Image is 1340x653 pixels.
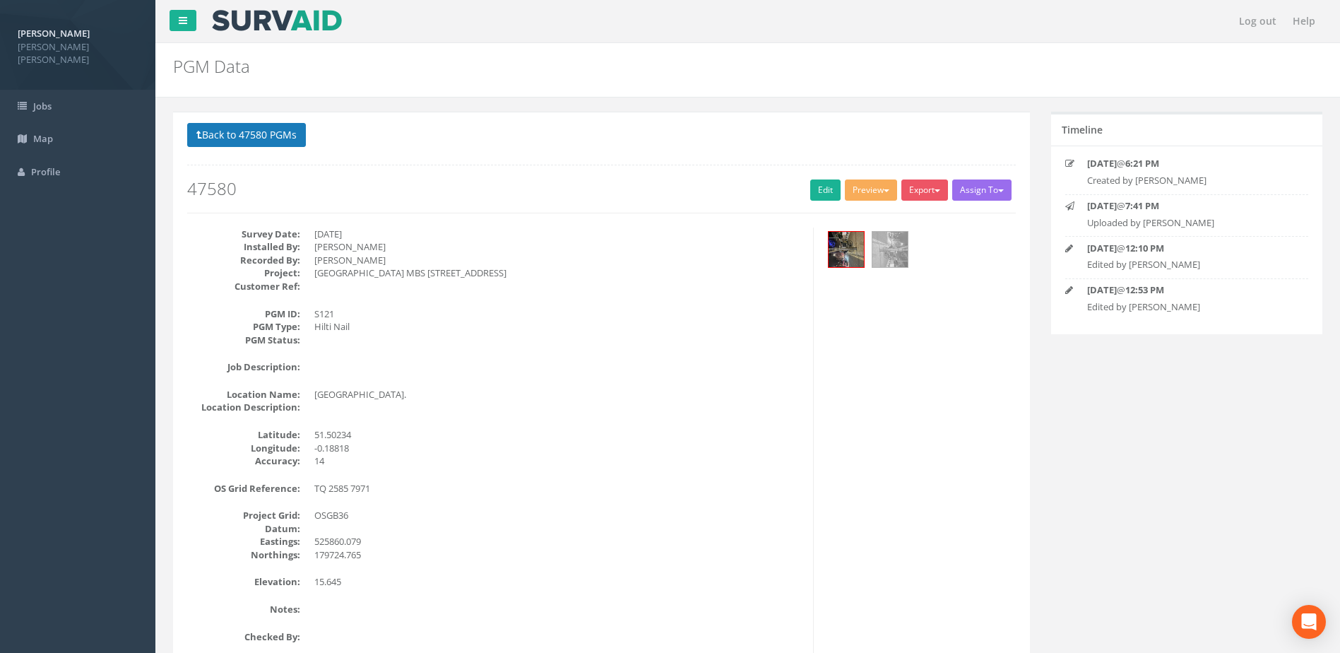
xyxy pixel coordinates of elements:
dd: [DATE] [314,228,802,241]
dd: S121 [314,307,802,321]
strong: [DATE] [1087,242,1117,254]
dt: Datum: [187,522,300,536]
dt: Latitude: [187,428,300,442]
a: [PERSON_NAME] [PERSON_NAME] [PERSON_NAME] [18,23,138,66]
dt: Customer Ref: [187,280,300,293]
img: 63d0345c0e7785001602b300_e9cfc482-4baa-4991-b299-cd308a4f8c7b_thumb.jpg [829,232,864,267]
strong: [DATE] [1087,157,1117,170]
p: Edited by [PERSON_NAME] [1087,300,1286,314]
button: Back to 47580 PGMs [187,123,306,147]
dt: Project Grid: [187,509,300,522]
dt: Notes: [187,603,300,616]
dd: [GEOGRAPHIC_DATA]. [314,388,802,401]
strong: 12:10 PM [1125,242,1164,254]
p: @ [1087,242,1286,255]
h2: 47580 [187,180,1016,198]
p: Edited by [PERSON_NAME] [1087,258,1286,271]
strong: 6:21 PM [1125,157,1159,170]
dt: Location Description: [187,401,300,414]
dt: Installed By: [187,240,300,254]
dt: Northings: [187,548,300,562]
dd: OSGB36 [314,509,802,522]
strong: 7:41 PM [1125,199,1159,212]
span: [PERSON_NAME] [PERSON_NAME] [18,40,138,66]
p: Created by [PERSON_NAME] [1087,174,1286,187]
strong: [DATE] [1087,199,1117,212]
dt: Longitude: [187,442,300,455]
dt: Survey Date: [187,228,300,241]
dt: PGM ID: [187,307,300,321]
dt: Location Name: [187,388,300,401]
p: @ [1087,157,1286,170]
strong: [DATE] [1087,283,1117,296]
span: Profile [31,165,60,178]
dd: 179724.765 [314,548,802,562]
dd: 525860.079 [314,535,802,548]
dt: PGM Type: [187,320,300,334]
dd: [PERSON_NAME] [314,240,802,254]
dd: -0.18818 [314,442,802,455]
dt: Recorded By: [187,254,300,267]
dt: PGM Status: [187,334,300,347]
dt: Elevation: [187,575,300,589]
h2: PGM Data [173,57,1127,76]
p: @ [1087,199,1286,213]
img: 63d0345c0e7785001602b300_3354a5f7-1d0f-4f10-8c3b-5eb4045b7510_thumb.jpg [872,232,908,267]
dt: Eastings: [187,535,300,548]
span: Map [33,132,53,145]
strong: [PERSON_NAME] [18,27,90,40]
button: Assign To [952,180,1012,201]
span: Jobs [33,100,52,112]
p: @ [1087,283,1286,297]
dd: [GEOGRAPHIC_DATA] MBS [STREET_ADDRESS] [314,266,802,280]
dt: Job Description: [187,360,300,374]
dd: 15.645 [314,575,802,589]
dd: TQ 2585 7971 [314,482,802,495]
button: Preview [845,180,897,201]
dd: [PERSON_NAME] [314,254,802,267]
dt: Project: [187,266,300,280]
dt: Checked By: [187,630,300,644]
dd: Hilti Nail [314,320,802,334]
dd: 14 [314,454,802,468]
h5: Timeline [1062,124,1103,135]
dt: OS Grid Reference: [187,482,300,495]
dd: 51.50234 [314,428,802,442]
strong: 12:53 PM [1125,283,1164,296]
dt: Accuracy: [187,454,300,468]
div: Open Intercom Messenger [1292,605,1326,639]
a: Edit [810,180,841,201]
p: Uploaded by [PERSON_NAME] [1087,216,1286,230]
button: Export [901,180,948,201]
